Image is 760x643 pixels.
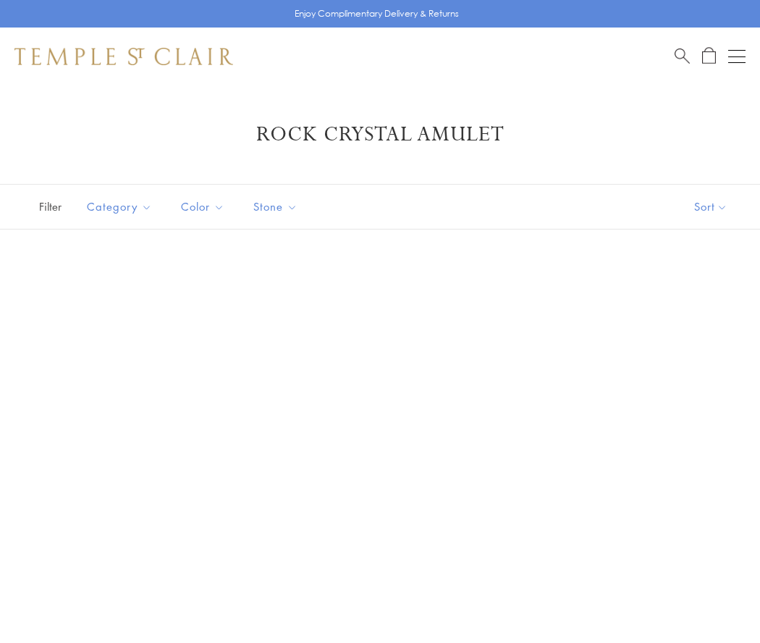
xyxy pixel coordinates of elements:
[662,185,760,229] button: Show sort by
[76,190,163,223] button: Category
[246,198,308,216] span: Stone
[170,190,235,223] button: Color
[14,48,233,65] img: Temple St. Clair
[675,47,690,65] a: Search
[242,190,308,223] button: Stone
[80,198,163,216] span: Category
[36,122,724,148] h1: Rock Crystal Amulet
[174,198,235,216] span: Color
[702,47,716,65] a: Open Shopping Bag
[295,7,459,21] p: Enjoy Complimentary Delivery & Returns
[728,48,746,65] button: Open navigation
